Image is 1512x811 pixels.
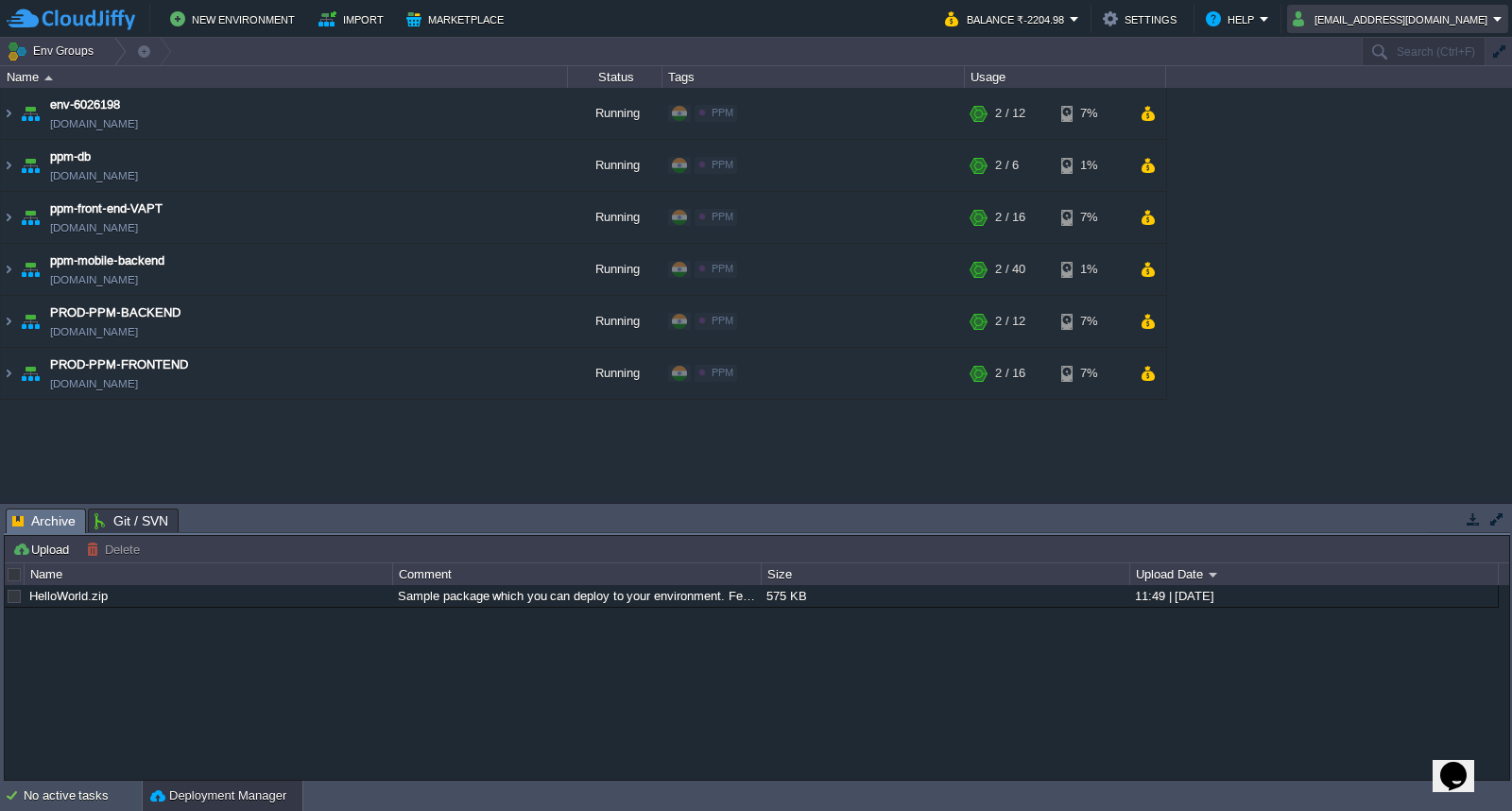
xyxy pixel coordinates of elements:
div: No active tasks [24,781,142,811]
span: Archive [12,509,76,533]
button: Help [1206,8,1260,30]
button: Settings [1103,8,1182,30]
div: 2 / 6 [995,140,1019,191]
a: ppm-front-end-VAPT [50,199,163,218]
button: Upload [12,541,75,558]
button: Env Groups [7,38,100,64]
div: 7% [1061,192,1123,243]
img: AMDAwAAAACH5BAEAAAAALAAAAAABAAEAAAICRAEAOw== [17,192,43,243]
div: Name [26,563,392,585]
span: PPM [712,263,733,274]
img: AMDAwAAAACH5BAEAAAAALAAAAAABAAEAAAICRAEAOw== [17,244,43,295]
div: Name [2,66,567,88]
img: AMDAwAAAACH5BAEAAAAALAAAAAABAAEAAAICRAEAOw== [1,348,16,399]
img: AMDAwAAAACH5BAEAAAAALAAAAAABAAEAAAICRAEAOw== [17,140,43,191]
img: CloudJiffy [7,8,135,31]
div: Sample package which you can deploy to your environment. Feel free to delete and upload a package... [393,585,760,607]
div: 1% [1061,140,1123,191]
button: Delete [86,541,146,558]
button: Marketplace [406,8,509,30]
span: PPM [712,211,733,222]
img: AMDAwAAAACH5BAEAAAAALAAAAAABAAEAAAICRAEAOw== [44,76,53,80]
a: [DOMAIN_NAME] [50,114,138,133]
div: Upload Date [1131,563,1498,585]
div: 2 / 16 [995,348,1025,399]
div: 2 / 12 [995,296,1025,347]
div: Running [568,348,662,399]
div: Running [568,192,662,243]
iframe: chat widget [1433,735,1493,792]
a: [DOMAIN_NAME] [50,322,138,341]
div: 7% [1061,348,1123,399]
div: 2 / 12 [995,88,1025,139]
a: ppm-mobile-backend [50,251,164,270]
div: 2 / 40 [995,244,1025,295]
span: PPM [712,159,733,170]
span: PPM [712,107,733,118]
div: Running [568,244,662,295]
div: Usage [966,66,1165,88]
a: [DOMAIN_NAME] [50,374,138,393]
img: AMDAwAAAACH5BAEAAAAALAAAAAABAAEAAAICRAEAOw== [17,348,43,399]
img: AMDAwAAAACH5BAEAAAAALAAAAAABAAEAAAICRAEAOw== [1,140,16,191]
div: 11:49 | [DATE] [1130,585,1497,607]
button: [EMAIL_ADDRESS][DOMAIN_NAME] [1293,8,1493,30]
img: AMDAwAAAACH5BAEAAAAALAAAAAABAAEAAAICRAEAOw== [17,88,43,139]
img: AMDAwAAAACH5BAEAAAAALAAAAAABAAEAAAICRAEAOw== [1,244,16,295]
div: 7% [1061,296,1123,347]
a: [DOMAIN_NAME] [50,270,138,289]
span: Git / SVN [94,509,168,532]
button: New Environment [170,8,301,30]
div: Comment [394,563,761,585]
div: Running [568,296,662,347]
div: 1% [1061,244,1123,295]
button: Import [318,8,389,30]
div: Tags [663,66,964,88]
img: AMDAwAAAACH5BAEAAAAALAAAAAABAAEAAAICRAEAOw== [1,88,16,139]
div: Size [763,563,1129,585]
a: env-6026198 [50,95,120,114]
img: AMDAwAAAACH5BAEAAAAALAAAAAABAAEAAAICRAEAOw== [1,296,16,347]
a: [DOMAIN_NAME] [50,218,138,237]
span: PPM [712,367,733,378]
button: Balance ₹-2204.98 [945,8,1070,30]
div: Running [568,140,662,191]
div: 575 KB [762,585,1128,607]
a: HelloWorld.zip [29,589,108,603]
img: AMDAwAAAACH5BAEAAAAALAAAAAABAAEAAAICRAEAOw== [1,192,16,243]
a: PROD-PPM-FRONTEND [50,355,188,374]
div: 7% [1061,88,1123,139]
a: PROD-PPM-BACKEND [50,303,180,322]
img: AMDAwAAAACH5BAEAAAAALAAAAAABAAEAAAICRAEAOw== [17,296,43,347]
a: ppm-db [50,147,91,166]
span: PPM [712,315,733,326]
span: [DOMAIN_NAME] [50,166,138,185]
button: Deployment Manager [150,786,286,805]
div: Status [569,66,661,88]
div: Running [568,88,662,139]
div: 2 / 16 [995,192,1025,243]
